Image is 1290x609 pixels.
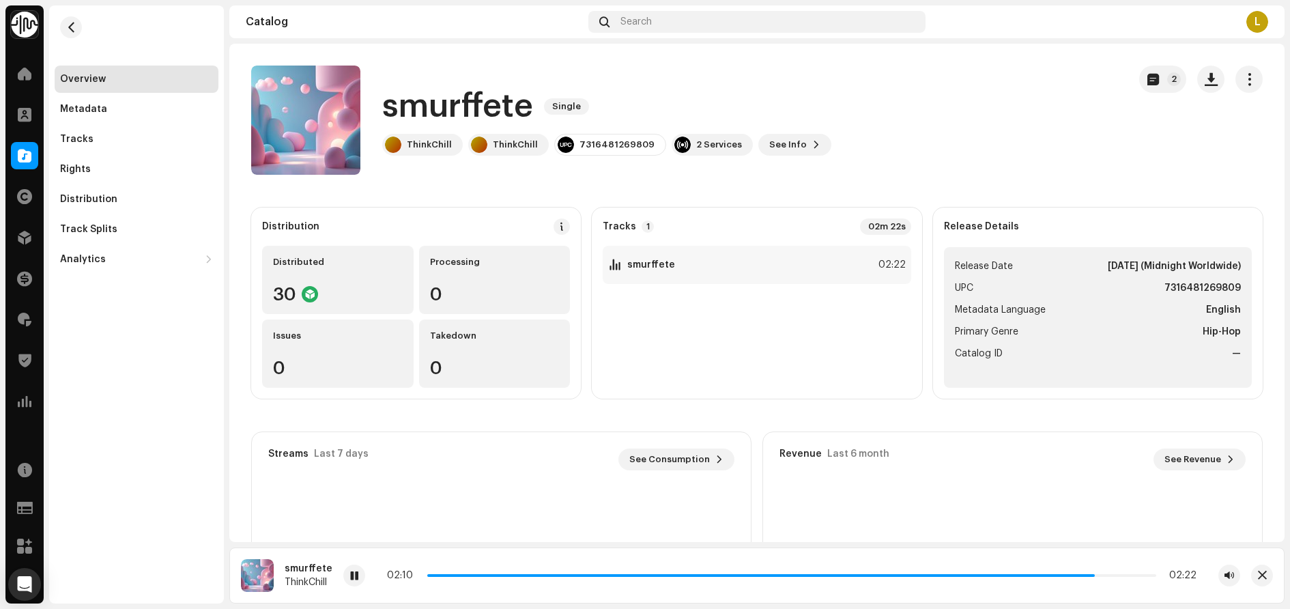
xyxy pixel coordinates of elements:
[241,559,274,592] img: e7467480-3928-4f74-be14-09d7c26acf07
[629,446,710,473] span: See Consumption
[876,257,906,273] div: 02:22
[620,16,652,27] span: Search
[1139,66,1186,93] button: 2
[758,134,831,156] button: See Info
[827,449,889,459] div: Last 6 month
[1164,446,1221,473] span: See Revenue
[1153,449,1246,470] button: See Revenue
[262,221,319,232] div: Distribution
[955,280,973,296] span: UPC
[860,218,911,235] div: 02m 22s
[314,449,369,459] div: Last 7 days
[642,221,654,233] p-badge: 1
[618,449,734,470] button: See Consumption
[944,221,1019,232] strong: Release Details
[1246,11,1268,33] div: L
[493,139,538,150] div: ThinkChill
[60,74,106,85] div: Overview
[60,194,117,205] div: Distribution
[1167,72,1181,86] p-badge: 2
[55,66,218,93] re-m-nav-item: Overview
[955,258,1013,274] span: Release Date
[55,126,218,153] re-m-nav-item: Tracks
[55,186,218,213] re-m-nav-item: Distribution
[430,330,560,341] div: Takedown
[955,302,1046,318] span: Metadata Language
[430,257,560,268] div: Processing
[246,16,583,27] div: Catalog
[60,104,107,115] div: Metadata
[55,246,218,273] re-m-nav-dropdown: Analytics
[11,11,38,38] img: 0f74c21f-6d1c-4dbc-9196-dbddad53419e
[8,568,41,601] div: Open Intercom Messenger
[603,221,636,232] strong: Tracks
[55,96,218,123] re-m-nav-item: Metadata
[407,139,452,150] div: ThinkChill
[382,85,533,128] h1: smurffete
[55,156,218,183] re-m-nav-item: Rights
[285,563,332,574] div: smurffete
[1203,324,1241,340] strong: Hip-Hop
[769,131,807,158] span: See Info
[60,164,91,175] div: Rights
[55,216,218,243] re-m-nav-item: Track Splits
[955,324,1018,340] span: Primary Genre
[1206,302,1241,318] strong: English
[544,98,589,115] span: Single
[779,449,822,459] div: Revenue
[273,257,403,268] div: Distributed
[1162,570,1196,581] div: 02:22
[60,224,117,235] div: Track Splits
[579,139,655,150] div: 7316481269809
[1108,258,1241,274] strong: [DATE] (Midnight Worldwide)
[268,449,309,459] div: Streams
[955,345,1003,362] span: Catalog ID
[1232,345,1241,362] strong: —
[60,254,106,265] div: Analytics
[627,259,675,270] strong: smurffete
[60,134,94,145] div: Tracks
[273,330,403,341] div: Issues
[387,570,422,581] div: 02:10
[1164,280,1241,296] strong: 7316481269809
[285,577,332,588] div: ThinkChill
[696,139,742,150] div: 2 Services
